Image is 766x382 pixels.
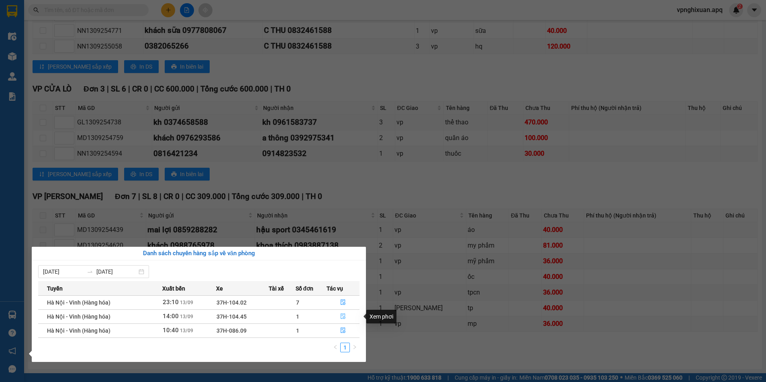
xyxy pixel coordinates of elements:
[327,296,359,309] button: file-done
[340,327,346,334] span: file-done
[340,313,346,320] span: file-done
[216,284,223,293] span: Xe
[43,267,84,276] input: Từ ngày
[296,299,299,306] span: 7
[341,343,349,352] a: 1
[333,345,338,349] span: left
[366,310,396,323] div: Xem phơi
[47,284,63,293] span: Tuyến
[340,343,350,352] li: 1
[352,345,357,349] span: right
[217,327,247,334] span: 37H-086.09
[327,324,359,337] button: file-done
[296,284,314,293] span: Số đơn
[47,327,110,334] span: Hà Nội - Vinh (Hàng hóa)
[296,327,299,334] span: 1
[331,343,340,352] li: Previous Page
[217,313,247,320] span: 37H-104.45
[331,343,340,352] button: left
[87,268,93,275] span: to
[163,313,179,320] span: 14:00
[269,284,284,293] span: Tài xế
[47,299,110,306] span: Hà Nội - Vinh (Hàng hóa)
[163,327,179,334] span: 10:40
[217,299,247,306] span: 37H-104.02
[296,313,299,320] span: 1
[96,267,137,276] input: Đến ngày
[180,314,193,319] span: 13/09
[162,284,185,293] span: Xuất bến
[350,343,360,352] button: right
[38,249,360,258] div: Danh sách chuyến hàng sắp về văn phòng
[327,310,359,323] button: file-done
[87,268,93,275] span: swap-right
[47,313,110,320] span: Hà Nội - Vinh (Hàng hóa)
[180,300,193,305] span: 13/09
[327,284,343,293] span: Tác vụ
[180,328,193,333] span: 13/09
[340,299,346,306] span: file-done
[350,343,360,352] li: Next Page
[163,299,179,306] span: 23:10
